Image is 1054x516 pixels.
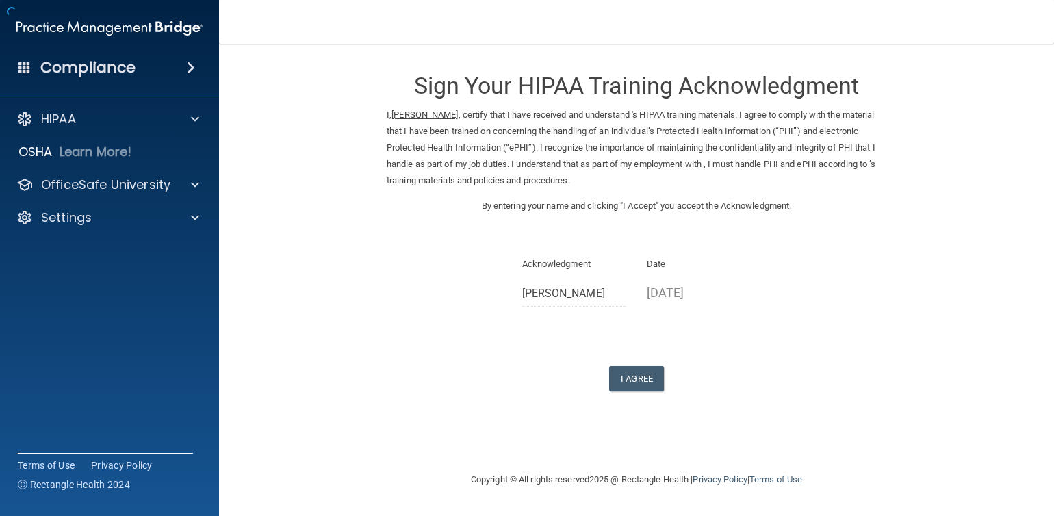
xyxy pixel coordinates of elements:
a: Settings [16,209,199,226]
a: Privacy Policy [91,459,153,472]
p: OfficeSafe University [41,177,170,193]
p: I, , certify that I have received and understand 's HIPAA training materials. I agree to comply w... [387,107,886,189]
a: HIPAA [16,111,199,127]
a: Privacy Policy [693,474,747,485]
p: [DATE] [647,281,751,304]
p: HIPAA [41,111,76,127]
a: Terms of Use [749,474,802,485]
a: Terms of Use [18,459,75,472]
p: Settings [41,209,92,226]
h3: Sign Your HIPAA Training Acknowledgment [387,73,886,99]
p: Learn More! [60,144,132,160]
p: Date [647,256,751,272]
p: Acknowledgment [522,256,627,272]
h4: Compliance [40,58,136,77]
img: PMB logo [16,14,203,42]
button: I Agree [609,366,664,391]
p: OSHA [18,144,53,160]
a: OfficeSafe University [16,177,199,193]
div: Copyright © All rights reserved 2025 @ Rectangle Health | | [387,458,886,502]
ins: [PERSON_NAME] [391,109,458,120]
input: Full Name [522,281,627,307]
span: Ⓒ Rectangle Health 2024 [18,478,130,491]
p: By entering your name and clicking "I Accept" you accept the Acknowledgment. [387,198,886,214]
